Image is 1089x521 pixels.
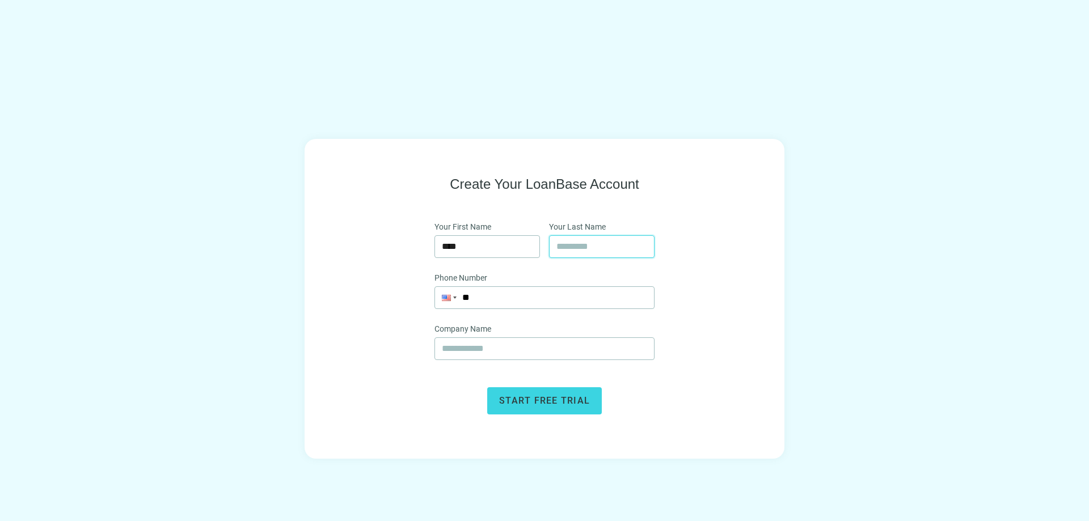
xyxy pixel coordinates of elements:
[434,221,499,233] label: Your First Name
[434,272,495,284] label: Phone Number
[450,175,639,193] span: Create Your LoanBase Account
[435,287,457,308] div: United States: + 1
[487,387,602,414] button: Start free trial
[549,221,613,233] label: Your Last Name
[434,323,499,335] label: Company Name
[499,395,590,406] span: Start free trial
